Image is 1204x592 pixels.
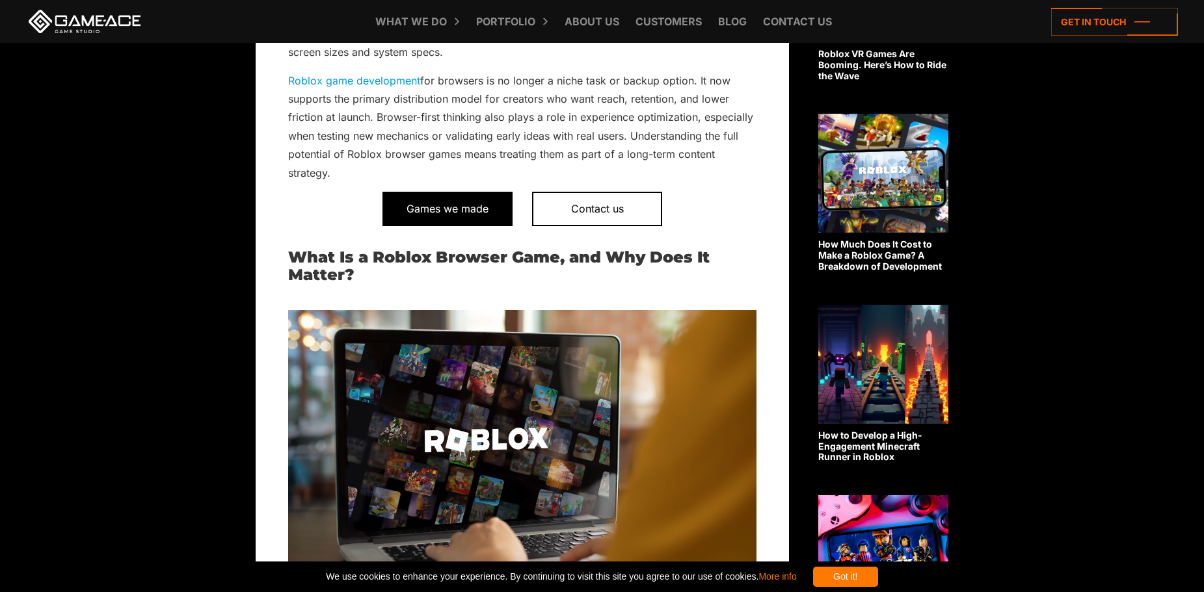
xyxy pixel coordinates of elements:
[818,114,948,272] a: How Much Does It Cost to Make a Roblox Game? A Breakdown of Development
[813,567,878,587] div: Got it!
[1051,8,1178,36] a: Get in touch
[288,71,756,183] p: for browsers is no longer a niche task or backup option. It now supports the primary distribution...
[288,74,420,87] a: Roblox game development
[818,305,948,424] img: Related
[818,305,948,463] a: How to Develop a High-Engagement Minecraft Runner in Roblox
[758,571,796,582] a: More info
[288,249,756,283] h2: What Is a Roblox Browser Game, and Why Does It Matter?
[326,567,796,587] span: We use cookies to enhance your experience. By continuing to visit this site you agree to our use ...
[532,192,662,225] a: Contact us
[382,192,513,225] a: Games we made
[818,114,948,233] img: Related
